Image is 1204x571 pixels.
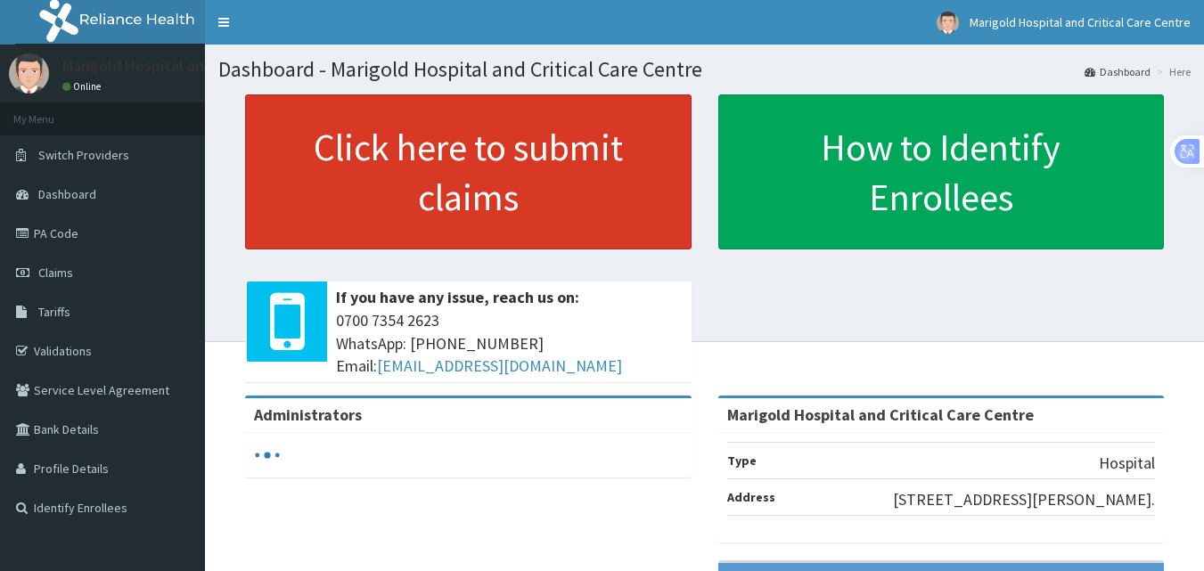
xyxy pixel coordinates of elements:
h1: Dashboard - Marigold Hospital and Critical Care Centre [218,58,1191,81]
span: Switch Providers [38,147,129,163]
span: 0700 7354 2623 WhatsApp: [PHONE_NUMBER] Email: [336,309,683,378]
b: Type [727,453,757,469]
b: If you have any issue, reach us on: [336,287,579,307]
img: User Image [9,53,49,94]
a: Online [62,80,105,93]
span: Claims [38,265,73,281]
p: [STREET_ADDRESS][PERSON_NAME]. [893,488,1155,511]
b: Address [727,489,775,505]
span: Tariffs [38,304,70,320]
span: Dashboard [38,186,96,202]
a: [EMAIL_ADDRESS][DOMAIN_NAME] [377,355,622,376]
p: Hospital [1099,452,1155,475]
strong: Marigold Hospital and Critical Care Centre [727,404,1034,425]
span: Marigold Hospital and Critical Care Centre [970,14,1191,30]
img: User Image [937,12,959,34]
a: Dashboard [1085,64,1151,79]
b: Administrators [254,404,362,425]
a: Click here to submit claims [245,94,692,249]
li: Here [1152,64,1191,79]
svg: audio-loading [254,442,281,469]
a: How to Identify Enrollees [718,94,1165,249]
p: Marigold Hospital and Critical Care Centre [62,58,352,74]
